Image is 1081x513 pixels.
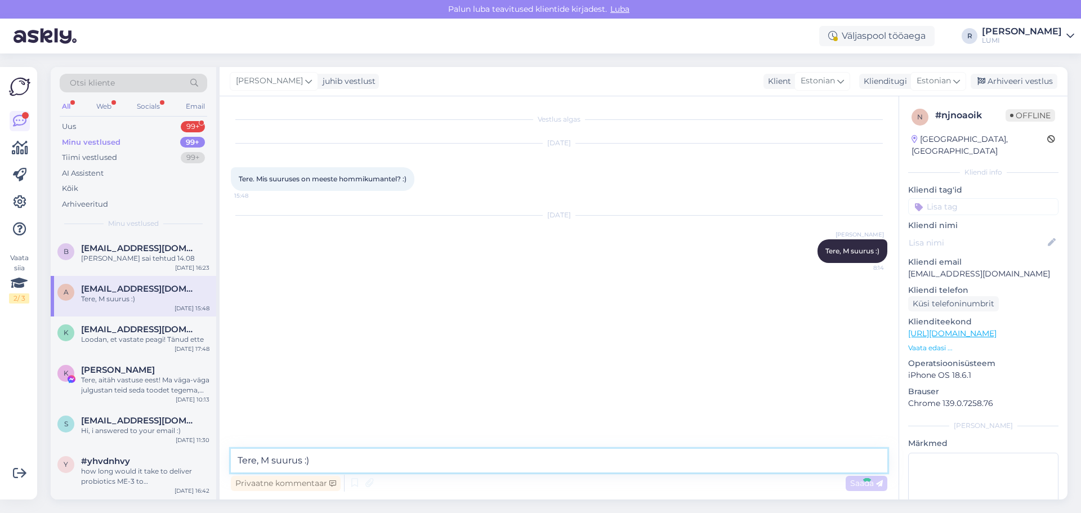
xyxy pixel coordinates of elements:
div: [PERSON_NAME] sai tehtud 14.08 [81,253,209,264]
div: LUMI [982,36,1062,45]
div: Minu vestlused [62,137,120,148]
p: Kliendi nimi [908,220,1058,231]
span: [PERSON_NAME] [836,230,884,239]
span: k [64,328,69,337]
div: juhib vestlust [318,75,376,87]
span: #yhvdnhvy [81,456,130,466]
div: Web [94,99,114,114]
div: Tere, M suurus :) [81,294,209,304]
span: 8:14 [842,264,884,272]
div: All [60,99,73,114]
span: Estonian [801,75,835,87]
span: K [64,369,69,377]
div: Vaata siia [9,253,29,304]
span: Otsi kliente [70,77,115,89]
p: Kliendi email [908,256,1058,268]
a: [URL][DOMAIN_NAME] [908,328,997,338]
span: b [64,247,69,256]
p: iPhone OS 18.6.1 [908,369,1058,381]
div: [GEOGRAPHIC_DATA], [GEOGRAPHIC_DATA] [912,133,1047,157]
div: Klient [763,75,791,87]
div: [DATE] 17:48 [175,345,209,353]
img: Askly Logo [9,76,30,97]
div: 2 / 3 [9,293,29,304]
div: how long would it take to deliver probiotics ME-3 to [GEOGRAPHIC_DATA]? [81,466,209,487]
div: Socials [135,99,162,114]
div: Tere, aitäh vastuse eest! Ma väga-väga julgustan teid seda toodet tegema, sest see on tõesti imel... [81,375,209,395]
span: Luba [607,4,633,14]
span: a [64,288,69,296]
p: Vaata edasi ... [908,343,1058,353]
p: Kliendi tag'id [908,184,1058,196]
div: Hi, i answered to your email :) [81,426,209,436]
div: 99+ [181,121,205,132]
div: Väljaspool tööaega [819,26,935,46]
div: [DATE] [231,210,887,220]
div: [DATE] 16:42 [175,487,209,495]
span: 15:48 [234,191,276,200]
span: kadrimetspalu@gmail.com [81,324,198,334]
p: Chrome 139.0.7258.76 [908,398,1058,409]
span: atjuljuk@gmail.com [81,284,198,294]
div: # njnoaoik [935,109,1006,122]
p: Brauser [908,386,1058,398]
p: Operatsioonisüsteem [908,358,1058,369]
span: y [64,460,68,469]
div: [DATE] 15:48 [175,304,209,313]
div: R [962,28,977,44]
div: Uus [62,121,76,132]
span: [PERSON_NAME] [236,75,303,87]
div: Arhiveeritud [62,199,108,210]
div: 99+ [181,152,205,163]
span: brit.poldaru@gmail.com [81,243,198,253]
div: [DATE] [231,138,887,148]
div: [DATE] 11:30 [176,436,209,444]
p: [EMAIL_ADDRESS][DOMAIN_NAME] [908,268,1058,280]
input: Lisa nimi [909,237,1046,249]
span: s [64,420,68,428]
div: Vestlus algas [231,114,887,124]
p: Kliendi telefon [908,284,1058,296]
a: [PERSON_NAME]LUMI [982,27,1074,45]
div: Arhiveeri vestlus [971,74,1057,89]
div: AI Assistent [62,168,104,179]
div: Kliendi info [908,167,1058,177]
span: n [917,113,923,121]
span: Tere. Mis suuruses on meeste hommikumantel? :) [239,175,407,183]
span: Katarina Reimaa [81,365,155,375]
div: Klienditugi [859,75,907,87]
div: Tiimi vestlused [62,152,117,163]
div: Kõik [62,183,78,194]
div: 99+ [180,137,205,148]
p: Märkmed [908,438,1058,449]
p: Klienditeekond [908,316,1058,328]
span: Minu vestlused [108,218,159,229]
div: Email [184,99,207,114]
span: Offline [1006,109,1055,122]
div: [PERSON_NAME] [908,421,1058,431]
div: [DATE] 10:13 [176,395,209,404]
div: Loodan, et vastate peagi! Tänud ette [81,334,209,345]
div: [PERSON_NAME] [982,27,1062,36]
div: [DATE] 16:23 [175,264,209,272]
span: Tere, M suurus :) [825,247,879,255]
span: shanlyabraham@gmail.com [81,416,198,426]
div: Küsi telefoninumbrit [908,296,999,311]
input: Lisa tag [908,198,1058,215]
span: Estonian [917,75,951,87]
